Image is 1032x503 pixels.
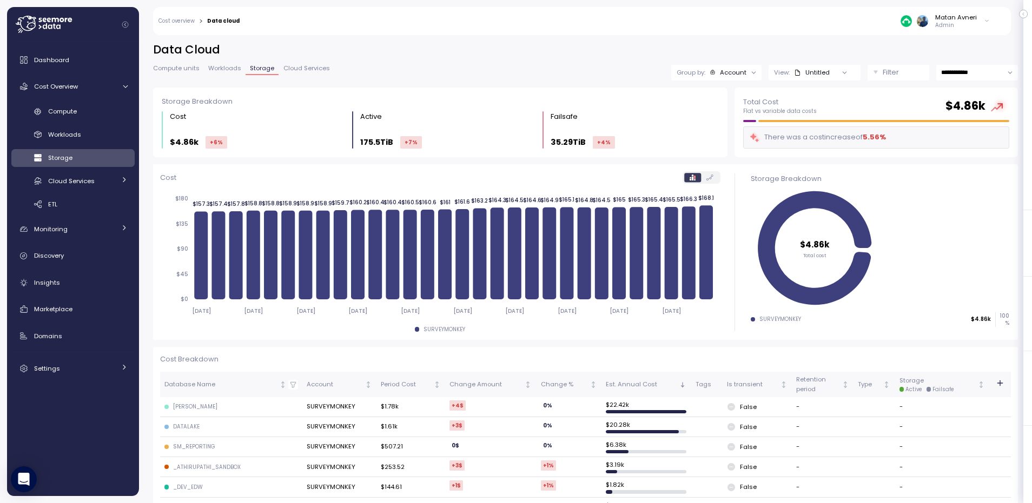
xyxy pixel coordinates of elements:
div: _DEV_EDW [173,484,203,491]
tspan: $165.1 [559,197,574,204]
td: SURVEYMONKEY [302,477,376,497]
span: Domains [34,332,62,340]
div: 5.56 % [863,132,886,143]
tspan: [DATE] [296,307,315,314]
div: Est. Annual Cost [606,380,678,390]
th: AccountNot sorted [302,372,376,397]
div: Change % [541,380,588,390]
tspan: $157.4 [209,200,228,207]
div: [PERSON_NAME] [173,403,217,411]
p: 100 % [996,312,1009,327]
td: $1.61k [376,417,445,437]
div: +1 % [541,480,556,491]
tspan: [DATE] [453,307,472,314]
td: SURVEYMONKEY [302,417,376,437]
td: - [792,457,854,477]
td: - [895,457,989,477]
div: Not sorted [780,381,788,388]
tspan: $164.5 [592,197,611,204]
td: SURVEYMONKEY [302,457,376,477]
span: Insights [34,278,60,287]
td: $ 6.38k [601,437,691,457]
h2: Data Cloud [153,42,1018,58]
div: Type [858,380,881,390]
tspan: $168.1 [698,195,714,202]
div: Storage Breakdown [751,173,1009,184]
th: Is transientNot sorted [723,372,792,397]
p: Group by: [677,68,705,77]
div: +4 $ [449,400,466,411]
td: - [792,417,854,437]
div: Not sorted [279,381,287,388]
span: ETL [48,200,57,209]
div: 0 % [541,420,554,431]
div: Account [720,68,746,77]
div: +6 % [206,136,227,149]
p: False [740,442,757,451]
a: Domains [11,325,135,347]
th: StorageActiveFailsafeNot sorted [895,372,989,397]
span: Cost Overview [34,82,78,91]
div: Not sorted [842,381,849,388]
tspan: $158.8 [262,200,280,207]
tspan: $160.4 [366,199,384,206]
p: False [740,403,757,411]
p: Total Cost [743,97,817,108]
tspan: $180 [175,196,188,203]
p: 175.5TiB [360,136,393,149]
div: +1 % [541,460,556,471]
div: Account [307,380,363,390]
div: 0 $ [449,440,461,451]
tspan: $159.7 [332,199,349,206]
tspan: [DATE] [662,307,681,314]
div: Not sorted [433,381,441,388]
div: Storage [899,376,976,393]
div: Untitled [794,68,830,77]
tspan: $164.3 [488,197,506,204]
tspan: $135 [176,220,188,227]
img: 687cba7b7af778e9efcde14e.PNG [901,15,912,26]
tspan: $45 [176,271,188,278]
button: Filter [868,65,929,81]
tspan: $166.3 [680,196,697,203]
tspan: $160.2 [349,199,366,206]
h2: $ 4.86k [945,98,985,114]
div: Database Name [164,380,277,390]
p: Cost [160,172,176,183]
div: _ATHIRUPATHI_SANDBOX [173,464,241,471]
span: Dashboard [34,56,69,64]
p: $4.86k [170,136,199,149]
tspan: [DATE] [244,307,263,314]
a: ETL [11,195,135,213]
td: $1.78k [376,397,445,417]
td: $507.21 [376,437,445,457]
a: Discovery [11,245,135,267]
tspan: [DATE] [348,307,367,314]
span: Storage [48,153,72,162]
div: Tags [696,380,718,390]
div: Not sorted [883,381,890,388]
div: +3 $ [449,460,465,471]
div: Not sorted [590,381,597,388]
div: SURVEYMONKEY [424,326,465,333]
div: +1 $ [449,480,463,491]
button: Collapse navigation [118,21,132,29]
p: False [740,482,757,491]
p: Filter [883,67,899,78]
img: ALV-UjX7jhsMcxN73qSyojD2Z4piqf6UwG4hnm7D3VdwPiO_xpFZWwwoNcd_Dih6KbyCerWH4wxR8I9yVtp_dI3atnEkV2d51... [917,15,928,26]
tspan: $165.3 [627,196,645,203]
span: Compute [48,107,77,116]
div: +3 $ [449,420,465,431]
div: +7 % [400,136,422,149]
td: $ 22.42k [601,397,691,417]
a: Cost Overview [11,76,135,97]
p: False [740,422,757,431]
tspan: $161.6 [454,198,470,205]
tspan: $157.8 [227,200,244,207]
tspan: $158.9 [314,200,332,207]
div: Is transient [727,380,778,390]
p: Flat vs variable data costs [743,108,817,115]
p: Cost Breakdown [160,354,1011,365]
span: Cloud Services [48,177,95,185]
td: - [895,437,989,457]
